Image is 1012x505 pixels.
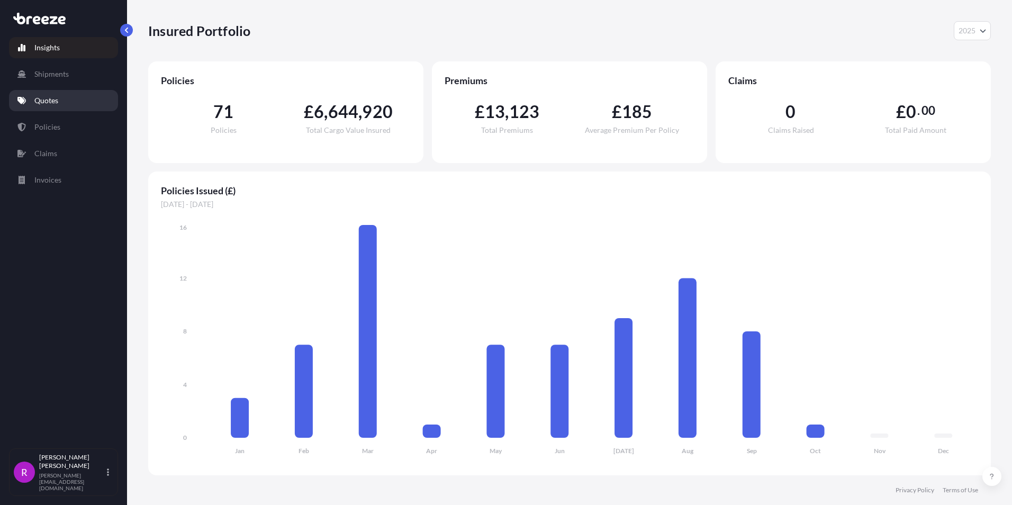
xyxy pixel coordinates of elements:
[183,327,187,335] tspan: 8
[39,453,105,470] p: [PERSON_NAME] [PERSON_NAME]
[747,447,757,455] tspan: Sep
[358,103,362,120] span: ,
[874,447,886,455] tspan: Nov
[161,199,978,210] span: [DATE] - [DATE]
[622,103,653,120] span: 185
[213,103,233,120] span: 71
[9,37,118,58] a: Insights
[921,106,935,115] span: 00
[314,103,324,120] span: 6
[943,486,978,494] a: Terms of Use
[9,169,118,191] a: Invoices
[179,223,187,231] tspan: 16
[299,447,309,455] tspan: Feb
[21,467,28,477] span: R
[959,25,975,36] span: 2025
[161,184,978,197] span: Policies Issued (£)
[9,64,118,85] a: Shipments
[613,447,634,455] tspan: [DATE]
[34,148,57,159] p: Claims
[34,122,60,132] p: Policies
[682,447,694,455] tspan: Aug
[612,103,622,120] span: £
[34,95,58,106] p: Quotes
[161,74,411,87] span: Policies
[485,103,505,120] span: 13
[426,447,437,455] tspan: Apr
[9,116,118,138] a: Policies
[362,103,393,120] span: 920
[211,127,237,134] span: Policies
[324,103,328,120] span: ,
[148,22,250,39] p: Insured Portfolio
[235,447,245,455] tspan: Jan
[9,143,118,164] a: Claims
[362,447,374,455] tspan: Mar
[328,103,359,120] span: 644
[810,447,821,455] tspan: Oct
[728,74,978,87] span: Claims
[179,274,187,282] tspan: 12
[445,74,694,87] span: Premiums
[306,127,391,134] span: Total Cargo Value Insured
[885,127,946,134] span: Total Paid Amount
[9,90,118,111] a: Quotes
[34,42,60,53] p: Insights
[304,103,314,120] span: £
[896,486,934,494] a: Privacy Policy
[906,103,916,120] span: 0
[954,21,991,40] button: Year Selector
[481,127,533,134] span: Total Premiums
[34,175,61,185] p: Invoices
[768,127,814,134] span: Claims Raised
[183,434,187,441] tspan: 0
[585,127,679,134] span: Average Premium Per Policy
[896,103,906,120] span: £
[490,447,502,455] tspan: May
[917,106,920,115] span: .
[183,381,187,389] tspan: 4
[505,103,509,120] span: ,
[509,103,540,120] span: 123
[34,69,69,79] p: Shipments
[39,472,105,491] p: [PERSON_NAME][EMAIL_ADDRESS][DOMAIN_NAME]
[938,447,949,455] tspan: Dec
[475,103,485,120] span: £
[785,103,796,120] span: 0
[555,447,565,455] tspan: Jun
